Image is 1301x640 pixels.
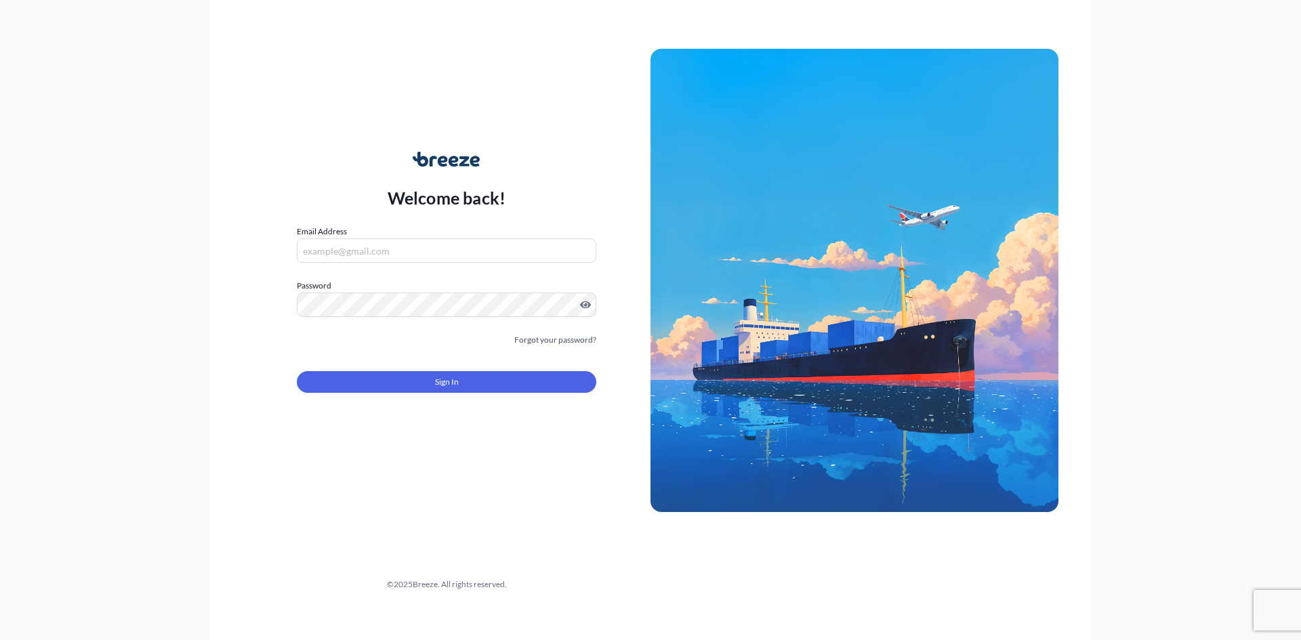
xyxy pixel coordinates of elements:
[435,375,459,389] span: Sign In
[514,333,596,347] a: Forgot your password?
[297,225,347,238] label: Email Address
[297,371,596,393] button: Sign In
[243,578,650,591] div: © 2025 Breeze. All rights reserved.
[388,187,506,209] p: Welcome back!
[650,49,1058,512] img: Ship illustration
[297,279,596,293] label: Password
[580,299,591,310] button: Show password
[297,238,596,263] input: example@gmail.com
